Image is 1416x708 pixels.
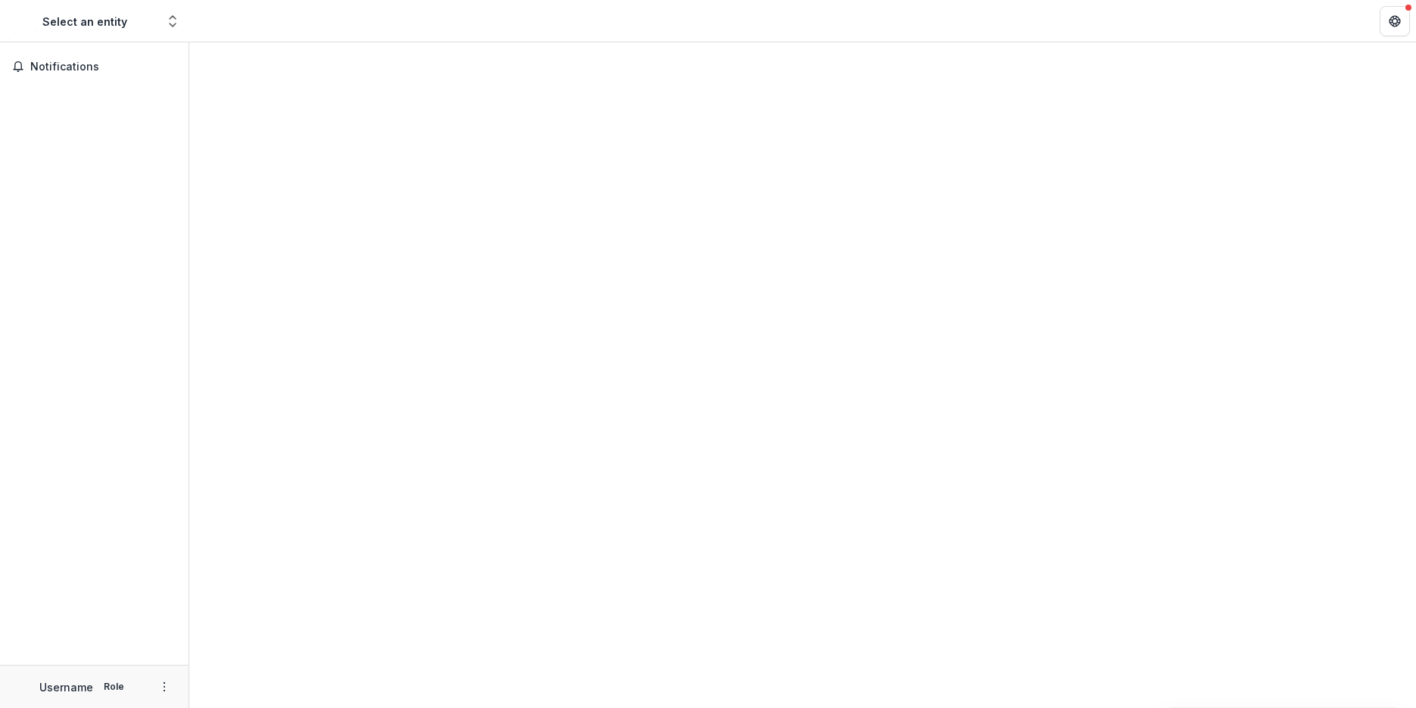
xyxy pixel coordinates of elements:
p: Username [39,679,93,695]
button: Open entity switcher [162,6,183,36]
button: Notifications [6,55,182,79]
p: Role [99,680,129,694]
button: Get Help [1380,6,1410,36]
div: Select an entity [42,14,127,30]
button: More [155,678,173,696]
span: Notifications [30,61,176,73]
